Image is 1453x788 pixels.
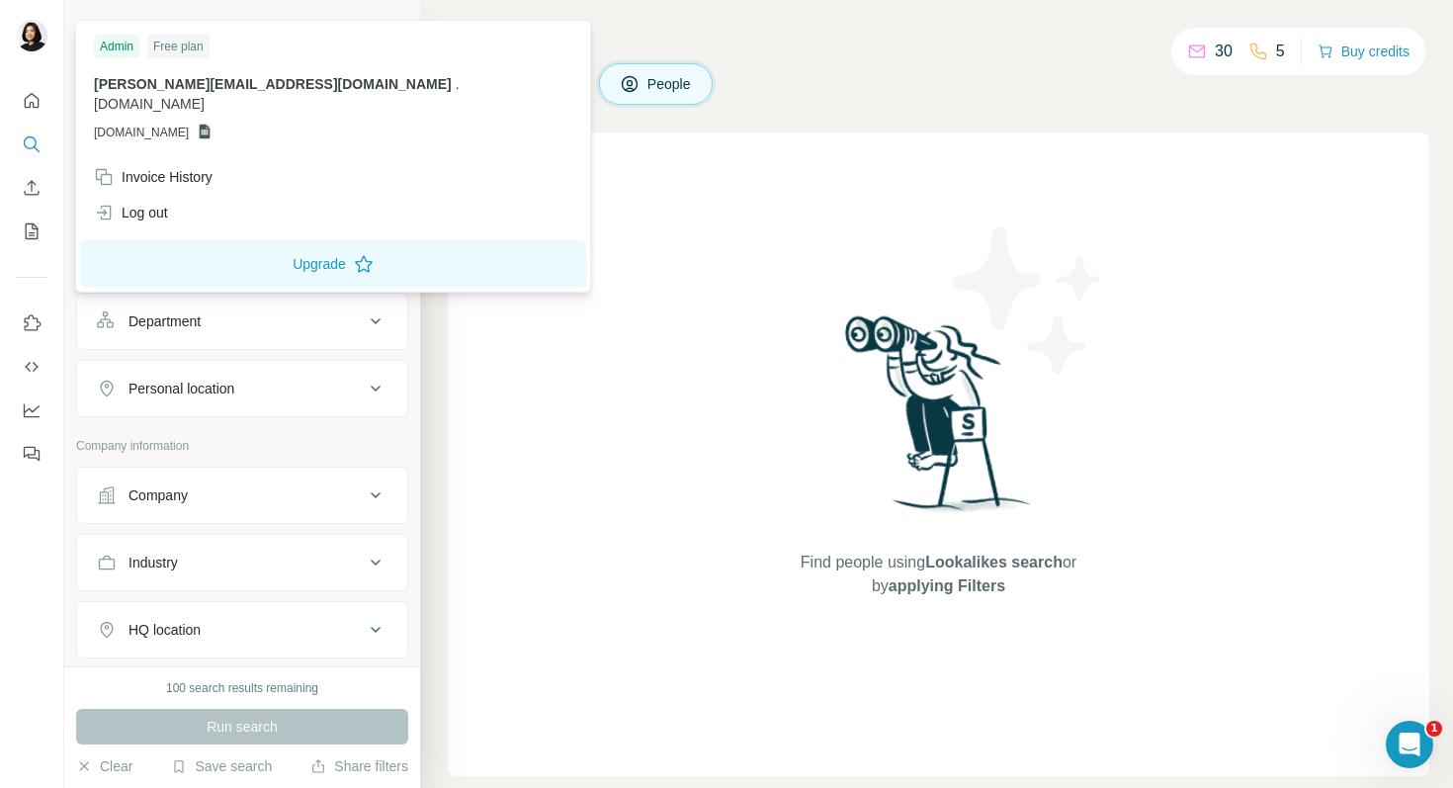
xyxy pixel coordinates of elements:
div: Personal location [128,379,234,398]
div: Log out [94,203,168,222]
span: Find people using or by [780,551,1096,598]
p: Company information [76,437,408,455]
img: Avatar [16,20,47,51]
button: Use Surfe on LinkedIn [16,306,47,341]
div: Company [128,485,188,505]
button: Feedback [16,436,47,472]
button: Enrich CSV [16,170,47,206]
p: 5 [1276,40,1285,63]
span: People [647,74,693,94]
h4: Search [448,24,1429,51]
div: Admin [94,35,139,58]
button: Company [77,472,407,519]
div: Industry [128,553,178,572]
button: Save search [171,756,272,776]
button: Search [16,127,47,162]
button: Hide [344,12,420,42]
button: Quick start [16,83,47,119]
button: Upgrade [80,240,586,288]
span: [DOMAIN_NAME] [94,96,205,112]
button: Share filters [310,756,408,776]
img: Surfe Illustration - Stars [939,212,1117,390]
div: Invoice History [94,167,213,187]
div: New search [76,18,138,36]
button: Department [77,298,407,345]
div: 100 search results remaining [166,679,318,697]
span: [PERSON_NAME][EMAIL_ADDRESS][DOMAIN_NAME] [94,76,452,92]
button: Buy credits [1318,38,1410,65]
button: Clear [76,756,132,776]
p: 30 [1215,40,1233,63]
button: Industry [77,539,407,586]
div: Department [128,311,201,331]
button: Dashboard [16,393,47,428]
span: applying Filters [889,577,1005,594]
img: Surfe Illustration - Woman searching with binoculars [836,310,1042,531]
div: HQ location [128,620,201,640]
span: Lookalikes search [925,554,1063,570]
span: . [456,76,460,92]
div: Free plan [147,35,210,58]
button: Personal location [77,365,407,412]
span: 1 [1426,721,1442,737]
button: My lists [16,214,47,249]
button: Use Surfe API [16,349,47,385]
iframe: Intercom live chat [1386,721,1433,768]
span: [DOMAIN_NAME] [94,124,189,141]
button: HQ location [77,606,407,654]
